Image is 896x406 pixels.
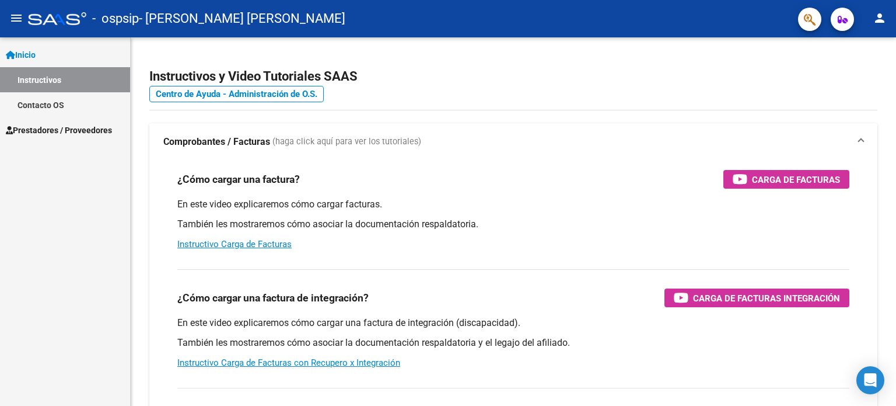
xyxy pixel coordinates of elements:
span: - ospsip [92,6,139,32]
div: Open Intercom Messenger [856,366,884,394]
span: Carga de Facturas Integración [693,291,840,306]
span: Inicio [6,48,36,61]
span: (haga click aquí para ver los tutoriales) [272,136,421,148]
p: En este video explicaremos cómo cargar una factura de integración (discapacidad). [177,317,849,329]
span: - [PERSON_NAME] [PERSON_NAME] [139,6,345,32]
h2: Instructivos y Video Tutoriales SAAS [149,65,877,88]
strong: Comprobantes / Facturas [163,136,270,148]
button: Carga de Facturas [723,170,849,189]
a: Instructivo Carga de Facturas con Recupero x Integración [177,358,400,368]
span: Prestadores / Proveedores [6,124,112,137]
span: Carga de Facturas [752,172,840,187]
h3: ¿Cómo cargar una factura de integración? [177,290,369,306]
a: Instructivo Carga de Facturas [177,239,292,249]
p: También les mostraremos cómo asociar la documentación respaldatoria y el legajo del afiliado. [177,336,849,349]
mat-icon: menu [9,11,23,25]
p: En este video explicaremos cómo cargar facturas. [177,198,849,211]
p: También les mostraremos cómo asociar la documentación respaldatoria. [177,218,849,231]
button: Carga de Facturas Integración [664,289,849,307]
mat-expansion-panel-header: Comprobantes / Facturas (haga click aquí para ver los tutoriales) [149,123,877,161]
a: Centro de Ayuda - Administración de O.S. [149,86,324,102]
h3: ¿Cómo cargar una factura? [177,171,300,188]
mat-icon: person [873,11,887,25]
